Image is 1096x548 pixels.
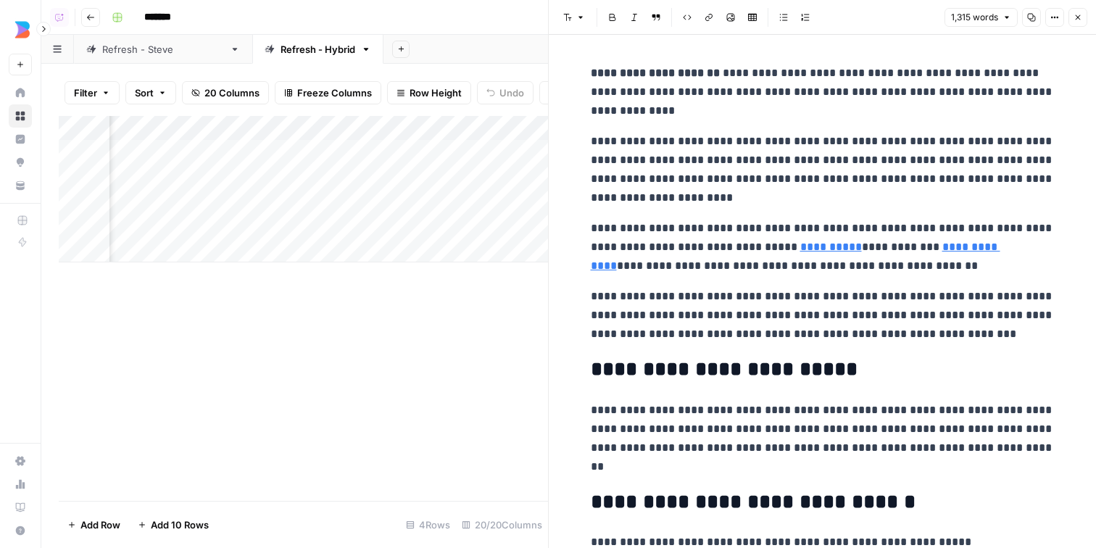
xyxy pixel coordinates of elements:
div: 4 Rows [400,513,456,536]
a: Refresh - [PERSON_NAME] [74,35,252,64]
a: Settings [9,449,32,473]
span: Undo [499,86,524,100]
div: 20/20 Columns [456,513,548,536]
button: Filter [65,81,120,104]
span: Freeze Columns [297,86,372,100]
a: Browse [9,104,32,128]
img: Builder.io Logo [9,17,35,43]
button: Row Height [387,81,471,104]
button: Workspace: Builder.io [9,12,32,48]
button: Add 10 Rows [129,513,217,536]
button: Add Row [59,513,129,536]
span: Add Row [80,518,120,532]
button: 1,315 words [945,8,1018,27]
button: Help + Support [9,519,32,542]
a: Your Data [9,174,32,197]
button: 20 Columns [182,81,269,104]
a: Learning Hub [9,496,32,519]
button: Freeze Columns [275,81,381,104]
button: Sort [125,81,176,104]
button: Undo [477,81,534,104]
a: Refresh - Hybrid [252,35,383,64]
span: Sort [135,86,154,100]
span: Row Height [410,86,462,100]
div: Refresh - Hybrid [281,42,355,57]
span: 1,315 words [951,11,998,24]
a: Home [9,81,32,104]
span: Filter [74,86,97,100]
span: 20 Columns [204,86,260,100]
a: Usage [9,473,32,496]
div: Refresh - [PERSON_NAME] [102,42,224,57]
a: Opportunities [9,151,32,174]
span: Add 10 Rows [151,518,209,532]
a: Insights [9,128,32,151]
